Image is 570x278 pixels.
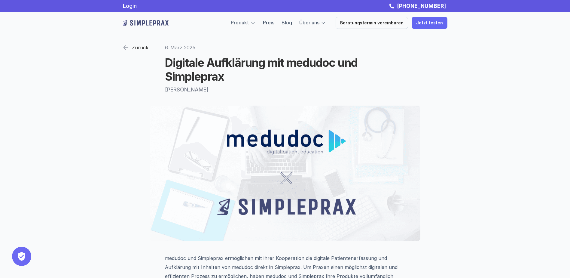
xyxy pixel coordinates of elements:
a: [PHONE_NUMBER] [395,3,447,9]
a: Blog [282,20,292,26]
h1: Digitale Aufklärung mit medudoc und Simpleprax [165,56,405,83]
p: Jetzt testen [416,20,443,26]
a: Preis [263,20,274,26]
p: Beratungstermin vereinbaren [340,20,404,26]
a: Zurück [123,42,148,53]
a: Beratungstermin vereinbaren [336,17,408,29]
a: Jetzt testen [412,17,447,29]
p: 6. März 2025 [165,42,405,53]
a: Produkt [231,20,249,26]
strong: [PHONE_NUMBER] [397,3,446,9]
p: [PERSON_NAME] [165,86,405,93]
a: Login [123,3,137,9]
p: Zurück [132,43,148,52]
a: Über uns [299,20,319,26]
